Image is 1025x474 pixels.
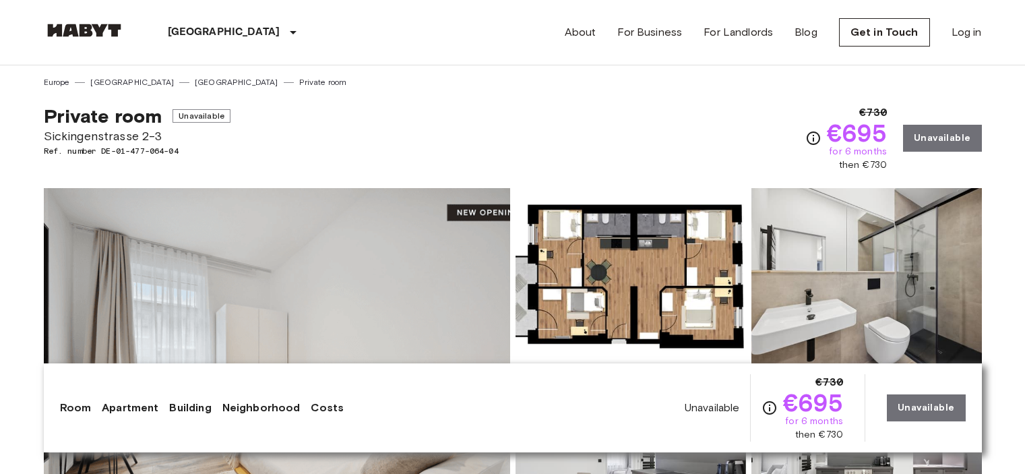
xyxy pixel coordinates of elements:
[829,145,887,158] span: for 6 months
[44,76,70,88] a: Europe
[815,374,843,390] span: €730
[839,158,887,172] span: then €730
[704,24,773,40] a: For Landlords
[169,400,211,416] a: Building
[805,130,821,146] svg: Check cost overview for full price breakdown. Please note that discounts apply to new joiners onl...
[565,24,596,40] a: About
[102,400,158,416] a: Apartment
[685,401,740,415] span: Unavailable
[299,76,347,88] a: Private room
[827,121,887,145] span: €695
[44,24,125,37] img: Habyt
[795,24,817,40] a: Blog
[839,18,930,47] a: Get in Touch
[195,76,278,88] a: [GEOGRAPHIC_DATA]
[952,24,982,40] a: Log in
[168,24,280,40] p: [GEOGRAPHIC_DATA]
[785,415,843,428] span: for 6 months
[90,76,174,88] a: [GEOGRAPHIC_DATA]
[751,188,982,365] img: Picture of unit DE-01-477-064-04
[44,105,162,127] span: Private room
[44,145,230,157] span: Ref. number DE-01-477-064-04
[859,105,887,121] span: €730
[617,24,682,40] a: For Business
[795,428,843,442] span: then €730
[311,400,344,416] a: Costs
[222,400,301,416] a: Neighborhood
[173,109,230,123] span: Unavailable
[783,390,843,415] span: €695
[516,188,746,365] img: Picture of unit DE-01-477-064-04
[762,400,778,416] svg: Check cost overview for full price breakdown. Please note that discounts apply to new joiners onl...
[60,400,92,416] a: Room
[44,127,230,145] span: Sickingenstrasse 2-3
